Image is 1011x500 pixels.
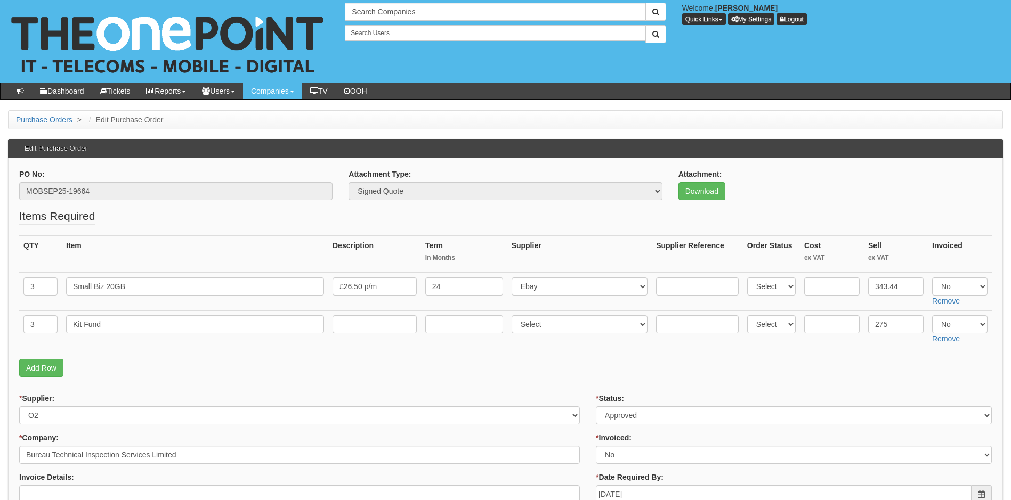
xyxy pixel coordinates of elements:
[86,114,164,125] li: Edit Purchase Order
[932,334,960,343] a: Remove
[421,236,507,273] th: Term
[777,13,807,25] a: Logout
[336,83,375,99] a: OOH
[728,13,775,25] a: My Settings
[682,13,726,25] button: Quick Links
[507,236,652,273] th: Supplier
[19,140,93,158] h3: Edit Purchase Order
[596,432,632,443] label: Invoiced:
[19,236,62,273] th: QTY
[678,182,725,200] a: Download
[19,359,63,377] a: Add Row
[349,169,411,179] label: Attachment Type:
[138,83,194,99] a: Reports
[425,253,503,263] small: In Months
[302,83,336,99] a: TV
[715,4,778,12] b: [PERSON_NAME]
[804,253,860,263] small: ex VAT
[864,236,928,273] th: Sell
[19,472,74,482] label: Invoice Details:
[800,236,864,273] th: Cost
[928,236,992,273] th: Invoiced
[932,297,960,305] a: Remove
[32,83,92,99] a: Dashboard
[19,432,59,443] label: Company:
[596,472,664,482] label: Date Required By:
[674,3,1011,25] div: Welcome,
[596,393,624,404] label: Status:
[345,3,645,21] input: Search Companies
[652,236,743,273] th: Supplier Reference
[345,25,645,41] input: Search Users
[75,116,84,124] span: >
[19,393,54,404] label: Supplier:
[243,83,302,99] a: Companies
[328,236,421,273] th: Description
[16,116,72,124] a: Purchase Orders
[678,169,722,179] label: Attachment:
[19,208,95,225] legend: Items Required
[92,83,139,99] a: Tickets
[868,253,924,263] small: ex VAT
[19,169,44,179] label: PO No:
[194,83,243,99] a: Users
[743,236,800,273] th: Order Status
[62,236,328,273] th: Item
